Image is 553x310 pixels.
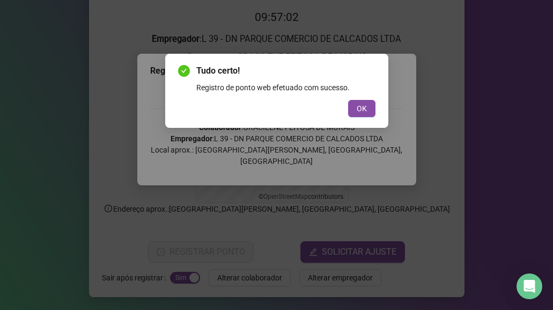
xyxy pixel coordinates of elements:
button: OK [348,100,375,117]
div: Registro de ponto web efetuado com sucesso. [196,82,375,93]
span: OK [357,103,367,114]
div: Open Intercom Messenger [517,273,542,299]
span: Tudo certo! [196,64,375,77]
span: check-circle [178,65,190,77]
